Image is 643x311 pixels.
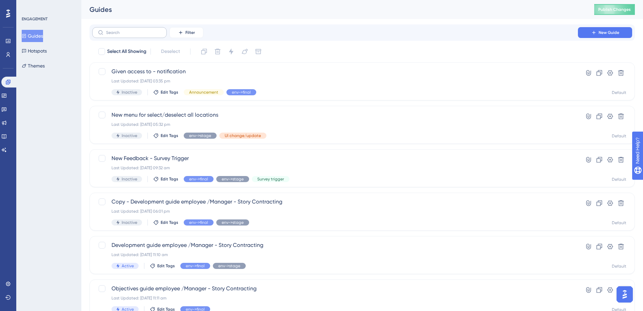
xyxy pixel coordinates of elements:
div: Last Updated: [DATE] 11:11 am [112,295,559,301]
input: Search [106,30,161,35]
span: Need Help? [16,2,42,10]
iframe: UserGuiding AI Assistant Launcher [615,284,635,305]
span: env->final [189,176,208,182]
button: Publish Changes [594,4,635,15]
span: Filter [185,30,195,35]
div: Last Updated: [DATE] 09:32 am [112,165,559,171]
button: Edit Tags [150,263,175,269]
span: Objectives guide employee /Manager - Story Contracting [112,285,559,293]
span: Inactive [122,220,137,225]
button: Guides [22,30,43,42]
span: New menu for select/deselect all locations [112,111,559,119]
span: UI change/update [225,133,261,138]
button: Edit Tags [153,176,178,182]
div: Last Updated: [DATE] 11:10 am [112,252,559,257]
span: Inactive [122,176,137,182]
div: Last Updated: [DATE] 06:01 pm [112,209,559,214]
button: Hotspots [22,45,47,57]
span: env->final [186,263,205,269]
div: Default [612,220,626,226]
span: Edit Tags [161,90,178,95]
div: Default [612,90,626,95]
span: New Guide [599,30,619,35]
button: Filter [169,27,203,38]
div: Last Updated: [DATE] 03:35 pm [112,78,559,84]
span: New Feedback - Survey Trigger [112,154,559,162]
span: Announcement [189,90,218,95]
button: New Guide [578,27,632,38]
div: Default [612,264,626,269]
span: env->final [189,220,208,225]
span: Inactive [122,133,137,138]
span: Edit Tags [157,263,175,269]
button: Edit Tags [153,133,178,138]
div: Guides [89,5,577,14]
button: Edit Tags [153,90,178,95]
span: Development guide employee /Manager - Story Contracting [112,241,559,249]
div: Default [612,133,626,139]
span: Survey trigger [257,176,284,182]
button: Deselect [155,45,186,58]
span: Given access to - notification [112,67,559,76]
span: env->stage [218,263,240,269]
div: Default [612,177,626,182]
span: Inactive [122,90,137,95]
span: Publish Changes [598,7,631,12]
button: Edit Tags [153,220,178,225]
span: env->stage [189,133,211,138]
span: Edit Tags [161,176,178,182]
span: Edit Tags [161,220,178,225]
span: Select All Showing [107,47,146,56]
div: Last Updated: [DATE] 05:32 pm [112,122,559,127]
div: ENGAGEMENT [22,16,47,22]
button: Themes [22,60,45,72]
span: Deselect [161,47,180,56]
span: Edit Tags [161,133,178,138]
span: env->stage [222,220,244,225]
span: env->stage [222,176,244,182]
span: Active [122,263,134,269]
span: Copy - Development guide employee /Manager - Story Contracting [112,198,559,206]
span: env->final [232,90,251,95]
